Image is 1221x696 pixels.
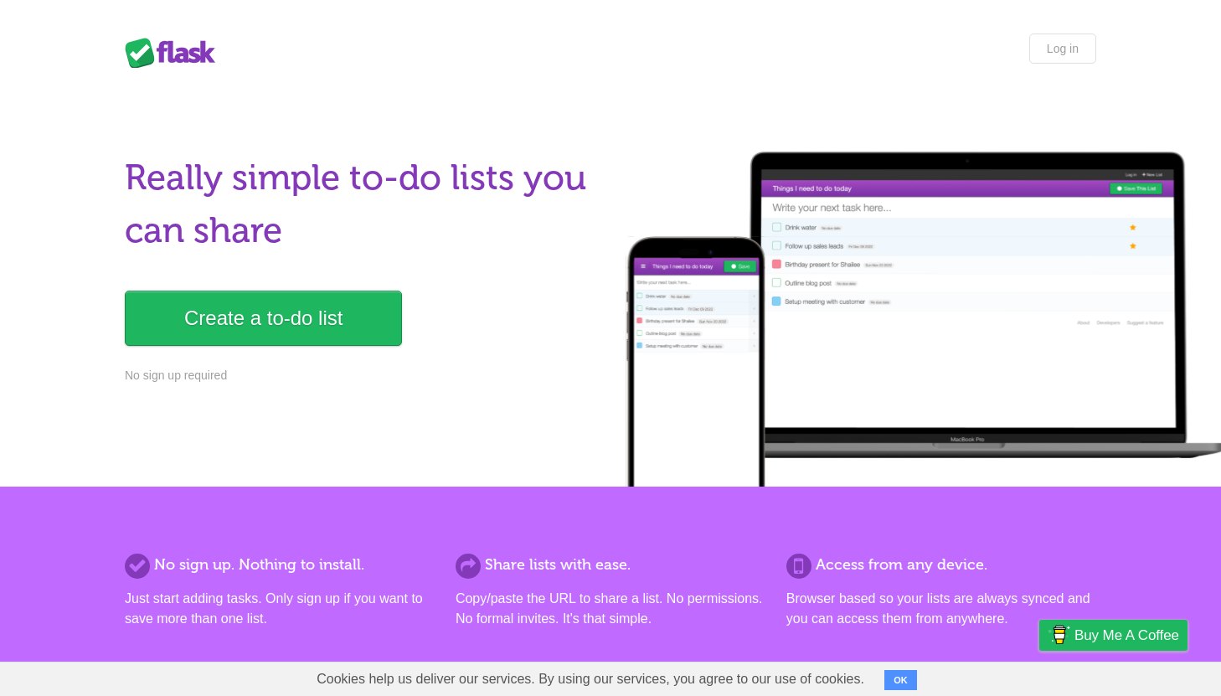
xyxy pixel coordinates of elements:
h2: No sign up. Nothing to install. [125,554,435,576]
h2: Access from any device. [786,554,1096,576]
p: Browser based so your lists are always synced and you can access them from anywhere. [786,589,1096,629]
p: No sign up required [125,367,600,384]
h2: Share lists with ease. [456,554,765,576]
span: Buy me a coffee [1074,621,1179,650]
p: Just start adding tasks. Only sign up if you want to save more than one list. [125,589,435,629]
a: Buy me a coffee [1039,620,1188,651]
h1: Really simple to-do lists you can share [125,152,600,257]
img: Buy me a coffee [1048,621,1070,649]
div: Flask Lists [125,38,225,68]
button: OK [884,670,917,690]
a: Log in [1029,34,1096,64]
p: Copy/paste the URL to share a list. No permissions. No formal invites. It's that simple. [456,589,765,629]
a: Create a to-do list [125,291,402,346]
span: Cookies help us deliver our services. By using our services, you agree to our use of cookies. [300,662,881,696]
